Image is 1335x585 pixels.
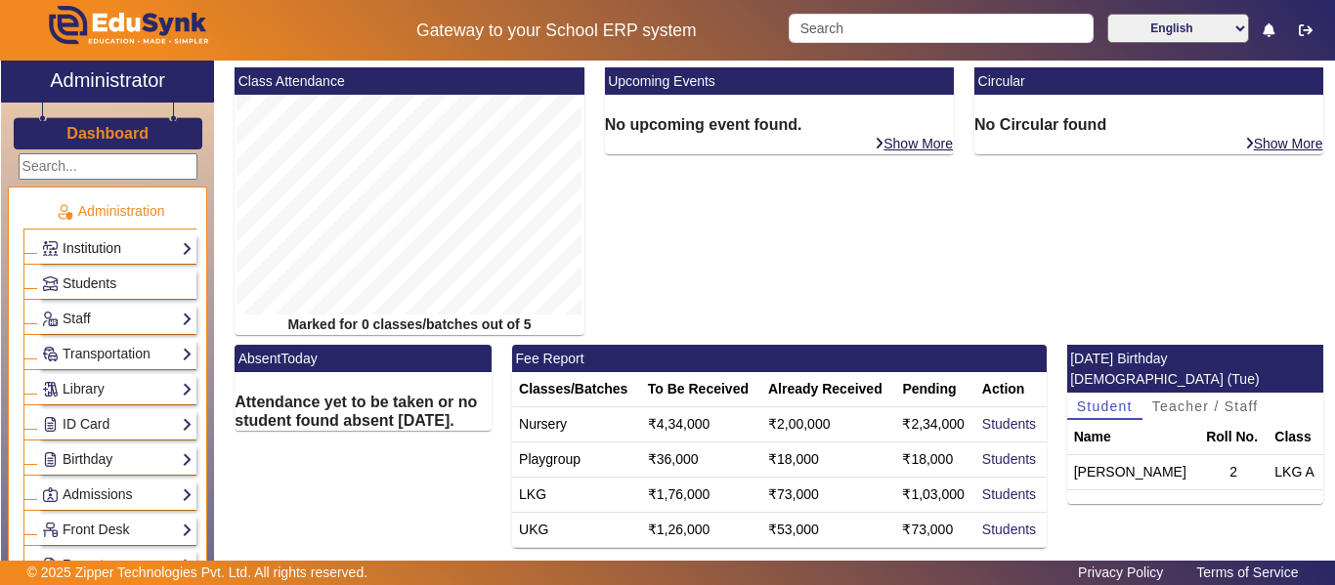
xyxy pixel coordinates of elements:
[761,372,895,407] th: Already Received
[761,513,895,548] td: ₹53,000
[605,115,954,134] h6: No upcoming event found.
[1068,560,1173,585] a: Privacy Policy
[1244,135,1324,152] a: Show More
[512,513,641,548] td: UKG
[641,442,761,478] td: ₹36,000
[512,478,641,513] td: LKG
[982,451,1036,467] a: Students
[512,442,641,478] td: Playgroup
[63,275,116,291] span: Students
[1077,399,1133,413] span: Student
[789,14,1093,43] input: Search
[1152,399,1259,413] span: Teacher / Staff
[56,203,73,221] img: Administration.png
[1067,345,1324,393] mat-card-header: [DATE] Birthday [DEMOGRAPHIC_DATA] (Tue)
[23,201,196,222] p: Administration
[895,478,974,513] td: ₹1,03,000
[874,135,954,152] a: Show More
[66,124,149,143] h3: Dashboard
[895,372,974,407] th: Pending
[27,563,368,583] p: © 2025 Zipper Technologies Pvt. Ltd. All rights reserved.
[43,276,58,291] img: Students.png
[641,372,761,407] th: To Be Received
[512,345,1047,372] mat-card-header: Fee Report
[1199,455,1268,490] td: 2
[641,478,761,513] td: ₹1,76,000
[19,153,197,180] input: Search...
[761,407,895,442] td: ₹2,00,000
[512,407,641,442] td: Nursery
[235,314,583,335] div: Marked for 0 classes/batches out of 5
[1067,420,1199,455] th: Name
[641,513,761,548] td: ₹1,26,000
[1268,455,1323,490] td: LKG A
[982,486,1036,502] a: Students
[235,67,583,95] mat-card-header: Class Attendance
[761,478,895,513] td: ₹73,000
[1,61,214,103] a: Administrator
[974,67,1323,95] mat-card-header: Circular
[895,513,974,548] td: ₹73,000
[1067,455,1199,490] td: [PERSON_NAME]
[895,407,974,442] td: ₹2,34,000
[982,522,1036,537] a: Students
[42,272,193,295] a: Students
[974,115,1323,134] h6: No Circular found
[1186,560,1308,585] a: Terms of Service
[50,68,165,92] h2: Administrator
[1199,420,1268,455] th: Roll No.
[641,407,761,442] td: ₹4,34,000
[235,345,492,372] mat-card-header: AbsentToday
[982,416,1036,432] a: Students
[65,123,150,144] a: Dashboard
[605,67,954,95] mat-card-header: Upcoming Events
[895,442,974,478] td: ₹18,000
[235,393,492,430] h6: Attendance yet to be taken or no student found absent [DATE].
[761,442,895,478] td: ₹18,000
[975,372,1047,407] th: Action
[1268,420,1323,455] th: Class
[345,21,769,41] h5: Gateway to your School ERP system
[512,372,641,407] th: Classes/Batches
